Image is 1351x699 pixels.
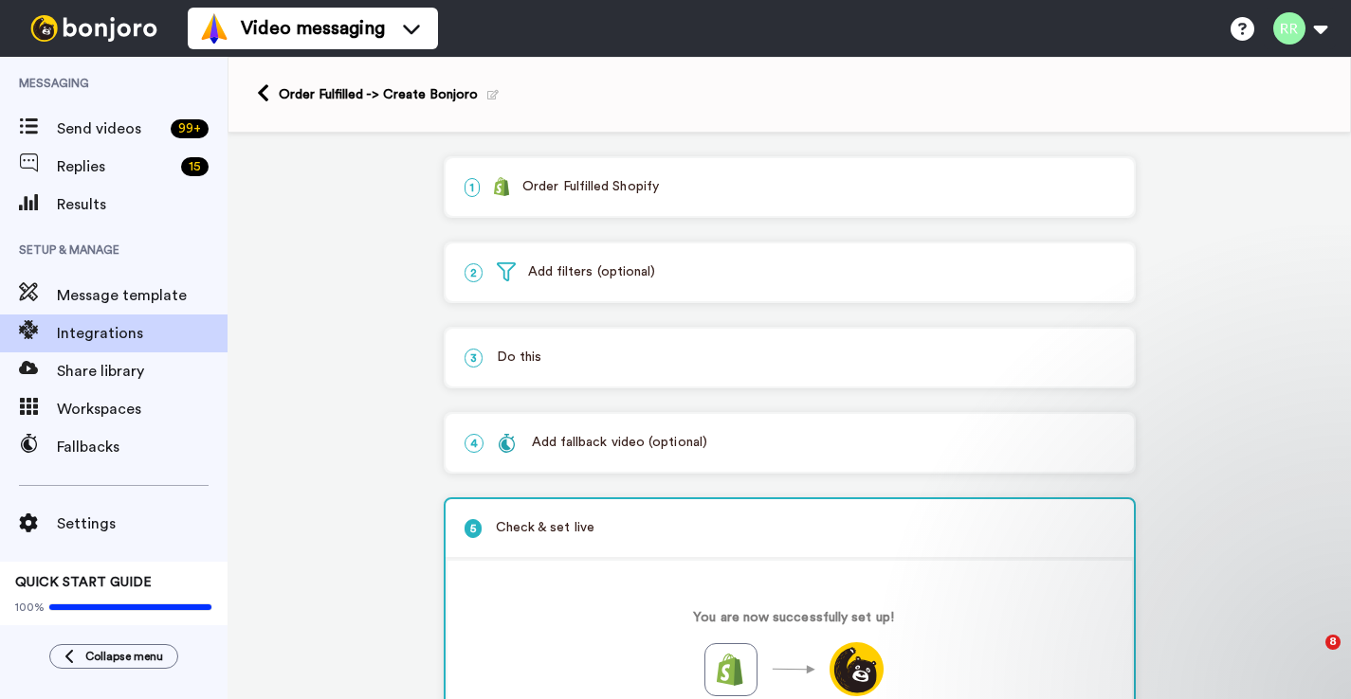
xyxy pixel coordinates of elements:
p: Do this [465,348,1115,367]
p: Check & set live [465,518,1115,538]
iframe: Intercom live chat [1287,635,1332,680]
span: Message template [57,284,228,307]
p: You are now successfully set up! [693,608,894,628]
p: Order Fulfilled Shopify [465,177,1115,197]
span: Integrations [57,322,228,345]
div: 4Add fallback video (optional) [444,412,1136,474]
span: Results [57,193,228,216]
div: 3Do this [444,327,1136,388]
span: Settings [57,512,228,535]
p: Add filters (optional) [465,262,1115,282]
div: Add fallback video (optional) [498,433,707,453]
img: logo_shopify.svg [715,654,747,686]
span: QUICK START GUIDE [15,576,152,589]
div: 99 + [171,119,209,138]
span: 8 [1325,635,1341,650]
span: Collapse menu [85,649,163,664]
span: 2 [465,263,483,282]
span: Send videos [57,117,163,140]
span: Workspaces [57,398,228,421]
span: 4 [465,434,484,453]
span: 3 [465,349,483,367]
div: 1Order Fulfilled Shopify [444,156,1136,218]
img: logo_shopify.svg [494,177,511,196]
span: Fallbacks [57,436,228,458]
span: 100% [15,600,45,615]
span: 1 [465,178,480,197]
div: Order Fulfilled -> Create Bonjoro [279,85,499,104]
span: 5 [465,519,482,538]
div: 2Add filters (optional) [444,242,1136,303]
div: 15 [181,157,209,176]
img: logo_round_yellow.svg [830,642,884,696]
img: bj-logo-header-white.svg [23,15,165,42]
button: Collapse menu [49,644,178,669]
img: vm-color.svg [199,13,229,44]
span: Video messaging [241,15,385,42]
img: ArrowLong.svg [772,665,815,674]
span: Share library [57,360,228,383]
img: filter.svg [497,262,516,281]
span: Replies [57,155,173,178]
